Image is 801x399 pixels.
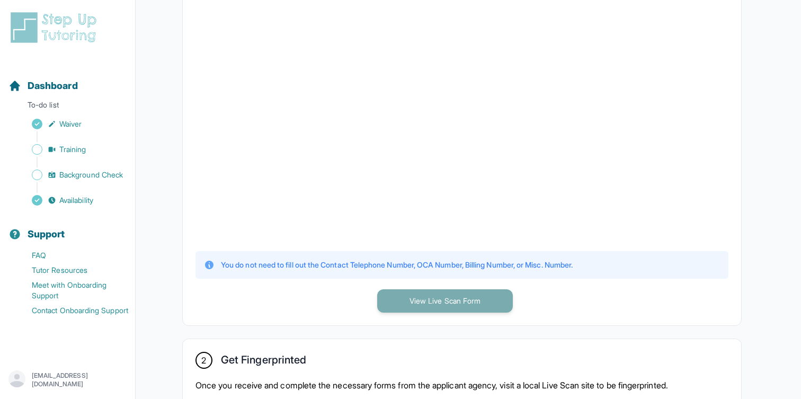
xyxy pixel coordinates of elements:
a: Dashboard [8,78,78,93]
p: To-do list [4,100,131,114]
h2: Get Fingerprinted [221,353,306,370]
span: Background Check [59,170,123,180]
button: Support [4,210,131,246]
a: Training [8,142,135,157]
button: [EMAIL_ADDRESS][DOMAIN_NAME] [8,370,127,389]
a: Background Check [8,167,135,182]
p: [EMAIL_ADDRESS][DOMAIN_NAME] [32,371,127,388]
p: You do not need to fill out the Contact Telephone Number, OCA Number, Billing Number, or Misc. Nu... [221,260,573,270]
a: Tutor Resources [8,263,135,278]
span: Training [59,144,86,155]
button: View Live Scan Form [377,289,513,313]
a: Availability [8,193,135,208]
img: logo [8,11,103,45]
a: Contact Onboarding Support [8,303,135,318]
span: Support [28,227,65,242]
a: FAQ [8,248,135,263]
span: Dashboard [28,78,78,93]
a: Waiver [8,117,135,131]
span: Availability [59,195,93,206]
button: Dashboard [4,61,131,97]
a: View Live Scan Form [377,295,513,306]
span: 2 [201,354,206,367]
span: Waiver [59,119,82,129]
p: Once you receive and complete the necessary forms from the applicant agency, visit a local Live S... [195,379,728,392]
iframe: YouTube video player [195,8,566,241]
a: Meet with Onboarding Support [8,278,135,303]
